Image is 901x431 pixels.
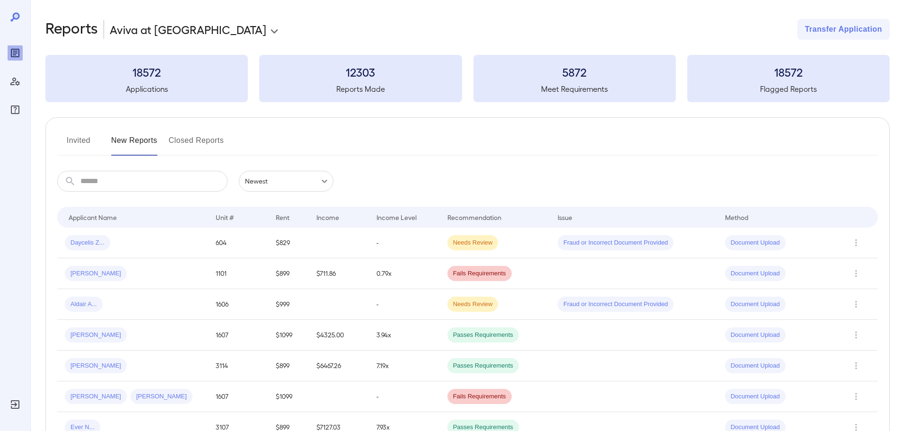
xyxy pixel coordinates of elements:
div: Applicant Name [69,211,117,223]
td: 0.79x [369,258,439,289]
button: Row Actions [849,235,864,250]
summary: 18572Applications12303Reports Made5872Meet Requirements18572Flagged Reports [45,55,890,102]
p: Aviva at [GEOGRAPHIC_DATA] [110,22,266,37]
span: Passes Requirements [447,361,519,370]
div: Recommendation [447,211,501,223]
h5: Applications [45,83,248,95]
td: 1607 [208,320,269,351]
div: Method [725,211,748,223]
button: Invited [57,133,100,156]
td: - [369,228,439,258]
span: [PERSON_NAME] [65,392,127,401]
h3: 5872 [473,64,676,79]
h3: 12303 [259,64,462,79]
td: 7.19x [369,351,439,381]
button: Row Actions [849,389,864,404]
td: $711.86 [309,258,369,289]
td: $829 [268,228,308,258]
span: [PERSON_NAME] [65,269,127,278]
h5: Flagged Reports [687,83,890,95]
div: Income [316,211,339,223]
button: Row Actions [849,327,864,343]
span: Document Upload [725,269,786,278]
div: Income Level [376,211,417,223]
div: FAQ [8,102,23,117]
div: Rent [276,211,291,223]
button: Row Actions [849,297,864,312]
span: Needs Review [447,238,499,247]
button: Transfer Application [797,19,890,40]
td: $899 [268,351,308,381]
h5: Meet Requirements [473,83,676,95]
h3: 18572 [45,64,248,79]
span: Needs Review [447,300,499,309]
h5: Reports Made [259,83,462,95]
div: Manage Users [8,74,23,89]
span: [PERSON_NAME] [65,361,127,370]
button: Closed Reports [169,133,224,156]
td: $899 [268,258,308,289]
td: - [369,289,439,320]
span: Document Upload [725,331,786,340]
span: [PERSON_NAME] [131,392,192,401]
span: Daycelis Z... [65,238,110,247]
button: Row Actions [849,266,864,281]
td: $4325.00 [309,320,369,351]
td: 1607 [208,381,269,412]
span: Document Upload [725,300,786,309]
span: Document Upload [725,238,786,247]
td: 604 [208,228,269,258]
span: Document Upload [725,361,786,370]
span: Fails Requirements [447,392,512,401]
span: Fraud or Incorrect Document Provided [558,300,674,309]
td: 3.94x [369,320,439,351]
button: New Reports [111,133,157,156]
span: [PERSON_NAME] [65,331,127,340]
div: Issue [558,211,573,223]
td: 3114 [208,351,269,381]
td: - [369,381,439,412]
td: $1099 [268,320,308,351]
span: Passes Requirements [447,331,519,340]
span: Fraud or Incorrect Document Provided [558,238,674,247]
span: Document Upload [725,392,786,401]
td: 1606 [208,289,269,320]
button: Row Actions [849,358,864,373]
td: $6467.26 [309,351,369,381]
div: Unit # [216,211,234,223]
td: $999 [268,289,308,320]
h2: Reports [45,19,98,40]
td: 1101 [208,258,269,289]
div: Newest [239,171,333,192]
h3: 18572 [687,64,890,79]
span: Fails Requirements [447,269,512,278]
div: Log Out [8,397,23,412]
div: Reports [8,45,23,61]
span: Aldair A... [65,300,103,309]
td: $1099 [268,381,308,412]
